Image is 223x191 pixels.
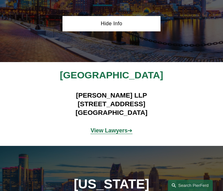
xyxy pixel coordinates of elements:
[13,91,210,117] h4: [PERSON_NAME] LLP [STREET_ADDRESS] [GEOGRAPHIC_DATA]
[60,70,163,80] span: [GEOGRAPHIC_DATA]
[91,127,133,134] span: ➔
[91,127,128,134] strong: View Lawyers
[62,16,161,31] a: Hide Info
[168,180,213,191] a: Search this site
[91,127,133,134] a: View Lawyers➔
